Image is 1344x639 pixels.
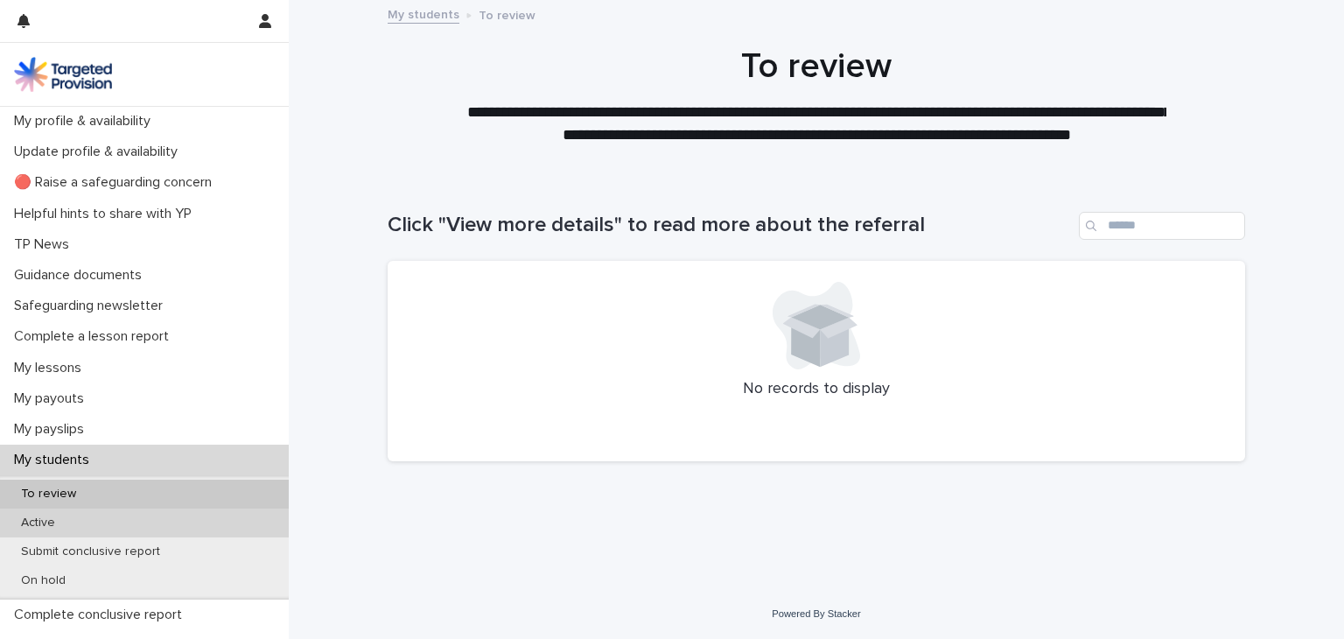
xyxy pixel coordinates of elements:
p: Complete conclusive report [7,607,196,623]
h1: Click "View more details" to read more about the referral [388,213,1072,238]
p: My students [7,452,103,468]
h1: To review [388,46,1245,88]
p: My payslips [7,421,98,438]
img: M5nRWzHhSzIhMunXDL62 [14,57,112,92]
p: Update profile & availability [7,144,192,160]
a: Powered By Stacker [772,608,860,619]
p: Complete a lesson report [7,328,183,345]
a: My students [388,4,459,24]
input: Search [1079,212,1245,240]
p: TP News [7,236,83,253]
p: No records to display [409,380,1224,399]
p: On hold [7,573,80,588]
p: My profile & availability [7,113,164,130]
p: 🔴 Raise a safeguarding concern [7,174,226,191]
p: Guidance documents [7,267,156,284]
p: My lessons [7,360,95,376]
p: My payouts [7,390,98,407]
p: To review [479,4,535,24]
p: Active [7,516,69,530]
p: Submit conclusive report [7,544,174,559]
p: Helpful hints to share with YP [7,206,206,222]
p: To review [7,487,90,502]
p: Safeguarding newsletter [7,298,177,314]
